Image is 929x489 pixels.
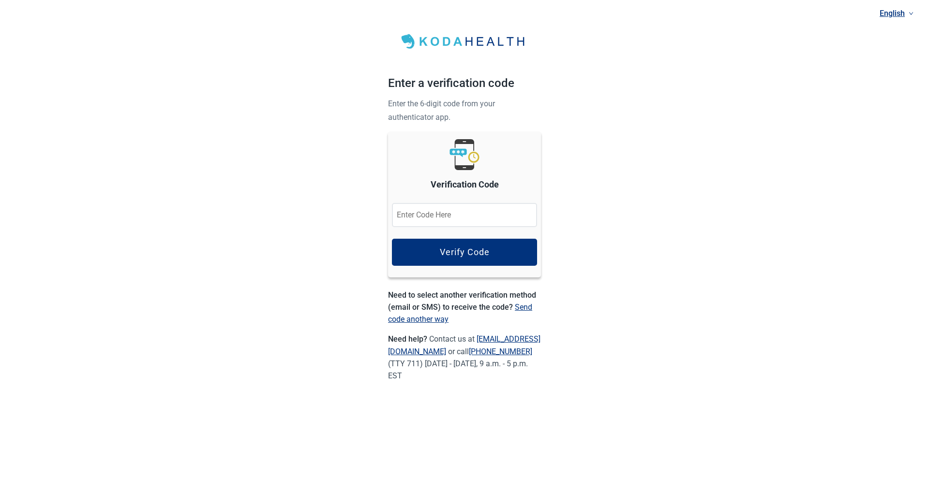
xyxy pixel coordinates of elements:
a: [PHONE_NUMBER] [469,347,532,356]
span: down [909,11,914,16]
a: [EMAIL_ADDRESS][DOMAIN_NAME] [388,334,540,356]
span: [DATE] - [DATE], 9 a.m. - 5 p.m. EST [388,359,528,380]
img: Koda Health [396,31,533,52]
input: Enter Code Here [392,203,537,227]
a: Current language: English [876,5,917,21]
span: Need help? [388,334,429,344]
main: Main content [388,12,541,401]
span: Enter the 6-digit code from your authenticator app. [388,99,495,122]
span: Contact us at [388,334,540,356]
div: Verify Code [440,247,490,257]
h1: Enter a verification code [388,74,541,97]
label: Verification Code [431,178,499,191]
span: Need to select another verification method (email or SMS) to receive the code? [388,290,536,312]
button: Verify Code [392,239,537,266]
span: or call (TTY 711) [388,347,532,368]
